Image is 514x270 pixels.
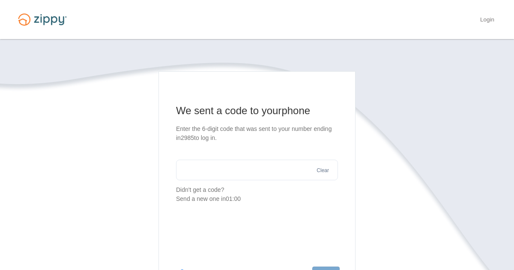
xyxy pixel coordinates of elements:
[176,104,338,118] h1: We sent a code to your phone
[176,194,338,203] div: Send a new one in 01:00
[314,167,332,175] button: Clear
[13,9,72,30] img: Logo
[176,124,338,143] p: Enter the 6-digit code that was sent to your number ending in 2985 to log in.
[176,185,338,203] p: Didn't get a code?
[480,16,494,25] a: Login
